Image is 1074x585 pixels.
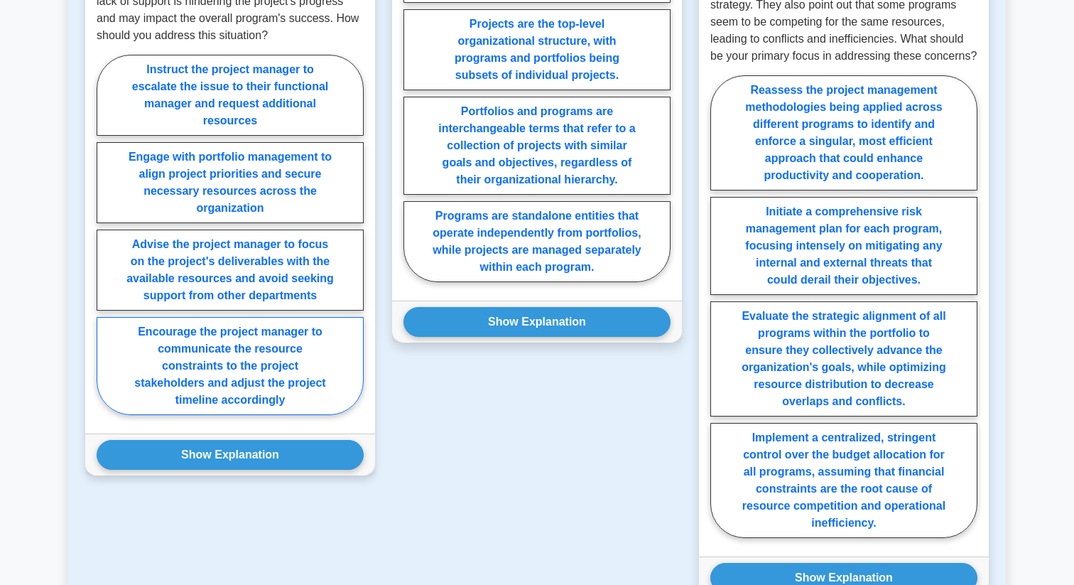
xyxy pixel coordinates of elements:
[97,317,364,415] label: Encourage the project manager to communicate the resource constraints to the project stakeholders...
[97,142,364,223] label: Engage with portfolio management to align project priorities and secure necessary resources acros...
[710,423,977,538] label: Implement a centralized, stringent control over the budget allocation for all programs, assuming ...
[403,201,671,282] label: Programs are standalone entities that operate independently from portfolios, while projects are m...
[97,440,364,470] button: Show Explanation
[710,301,977,417] label: Evaluate the strategic alignment of all programs within the portfolio to ensure they collectively...
[710,197,977,295] label: Initiate a comprehensive risk management plan for each program, focusing intensely on mitigating ...
[710,75,977,190] label: Reassess the project management methodologies being applied across different programs to identify...
[403,9,671,90] label: Projects are the top-level organizational structure, with programs and portfolios being subsets o...
[97,230,364,311] label: Advise the project manager to focus on the project's deliverables with the available resources an...
[403,97,671,195] label: Portfolios and programs are interchangeable terms that refer to a collection of projects with sim...
[403,307,671,337] button: Show Explanation
[97,55,364,136] label: Instruct the project manager to escalate the issue to their functional manager and request additi...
